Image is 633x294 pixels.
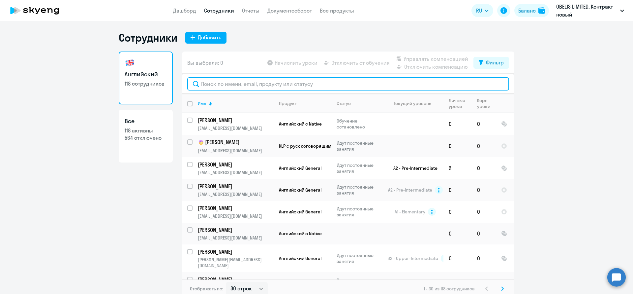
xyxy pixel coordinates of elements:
[125,127,167,134] p: 118 активны
[443,113,472,135] td: 0
[125,57,135,68] img: english
[198,117,273,124] a: [PERSON_NAME]
[337,118,382,130] p: Обучение остановлено
[337,277,382,289] p: Ожидает вводного урока
[204,7,234,14] a: Сотрудники
[387,255,438,261] span: B2 - Upper-Intermediate
[198,191,273,197] p: [EMAIL_ADDRESS][DOMAIN_NAME]
[198,100,206,106] div: Имя
[337,140,382,152] p: Идут постоянные занятия
[173,7,196,14] a: Дашборд
[242,7,259,14] a: Отчеты
[443,201,472,223] td: 0
[476,7,482,15] span: RU
[125,117,167,126] h3: Все
[279,255,321,261] span: Английский General
[198,148,273,154] p: [EMAIL_ADDRESS][DOMAIN_NAME]
[198,139,204,146] img: child
[514,4,549,17] button: Балансbalance
[187,77,509,91] input: Поиск по имени, email, продукту или статусу
[279,121,322,127] span: Английский с Native
[198,276,273,283] a: [PERSON_NAME]
[443,244,472,272] td: 0
[198,117,272,124] p: [PERSON_NAME]
[198,161,272,168] p: [PERSON_NAME]
[395,209,425,215] span: A1 - Elementary
[337,206,382,218] p: Идут постоянные занятия
[472,201,496,223] td: 0
[337,100,351,106] div: Статус
[190,286,223,292] span: Отображать по:
[125,134,167,141] p: 564 отключено
[473,57,509,69] button: Фильтр
[198,204,272,212] p: [PERSON_NAME]
[198,276,272,283] p: [PERSON_NAME]
[486,58,504,66] div: Фильтр
[125,80,167,87] p: 118 сотрудников
[279,209,321,215] span: Английский General
[198,169,273,175] p: [EMAIL_ADDRESS][DOMAIN_NAME]
[279,143,370,149] span: KLP с русскоговорящим преподавателем
[187,59,223,67] span: Вы выбрали: 0
[125,70,167,79] h3: Английский
[337,162,382,174] p: Идут постоянные занятия
[198,204,273,212] a: [PERSON_NAME]
[443,272,472,294] td: 0
[424,286,475,292] span: 1 - 30 из 118 сотрудников
[198,226,273,234] a: [PERSON_NAME]
[472,179,496,201] td: 0
[518,7,536,15] div: Баланс
[472,272,496,294] td: 0
[198,257,273,269] p: [PERSON_NAME][EMAIL_ADDRESS][DOMAIN_NAME]
[443,179,472,201] td: 0
[556,3,618,18] p: OBELIS LIMITED, Контракт новый
[337,252,382,264] p: Идут постоянные занятия
[279,231,322,237] span: Английский с Native
[198,33,221,41] div: Добавить
[119,52,173,104] a: Английский118 сотрудников
[472,157,496,179] td: 0
[443,135,472,157] td: 0
[388,187,432,193] span: A2 - Pre-Intermediate
[119,31,177,44] h1: Сотрудники
[198,100,273,106] div: Имя
[538,7,545,14] img: balance
[198,213,273,219] p: [EMAIL_ADDRESS][DOMAIN_NAME]
[279,165,321,171] span: Английский General
[279,100,297,106] div: Продукт
[198,248,273,255] a: [PERSON_NAME]
[279,187,321,193] span: Английский General
[337,184,382,196] p: Идут постоянные занятия
[553,3,627,18] button: OBELIS LIMITED, Контракт новый
[471,4,493,17] button: RU
[472,113,496,135] td: 0
[198,183,273,190] a: [PERSON_NAME]
[472,135,496,157] td: 0
[387,100,443,106] div: Текущий уровень
[472,244,496,272] td: 0
[198,125,273,131] p: [EMAIL_ADDRESS][DOMAIN_NAME]
[394,100,431,106] div: Текущий уровень
[198,138,272,146] p: [PERSON_NAME]
[472,223,496,244] td: 0
[198,183,272,190] p: [PERSON_NAME]
[198,161,273,168] a: [PERSON_NAME]
[320,7,354,14] a: Все продукты
[185,32,226,44] button: Добавить
[477,97,496,109] div: Корп. уроки
[267,7,312,14] a: Документооборот
[198,138,273,146] a: child[PERSON_NAME]
[198,226,272,234] p: [PERSON_NAME]
[443,157,472,179] td: 2
[443,223,472,244] td: 0
[198,248,272,255] p: [PERSON_NAME]
[382,157,443,179] td: A2 - Pre-Intermediate
[198,235,273,241] p: [EMAIL_ADDRESS][DOMAIN_NAME]
[449,97,471,109] div: Личные уроки
[119,110,173,163] a: Все118 активны564 отключено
